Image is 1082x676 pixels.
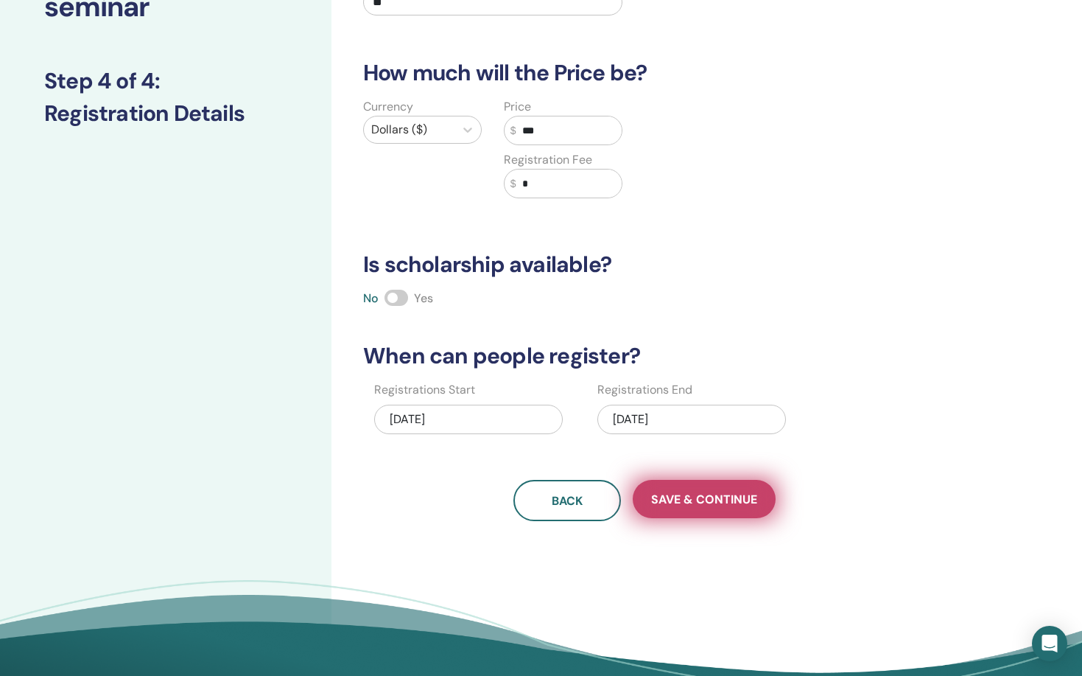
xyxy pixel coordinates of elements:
[597,381,692,399] label: Registrations End
[552,493,583,509] span: Back
[44,68,287,94] h3: Step 4 of 4 :
[510,176,516,192] span: $
[363,290,379,306] span: No
[414,290,433,306] span: Yes
[354,60,934,86] h3: How much will the Price be?
[44,100,287,127] h3: Registration Details
[354,343,934,369] h3: When can people register?
[597,405,786,434] div: [DATE]
[504,151,592,169] label: Registration Fee
[651,492,757,507] span: Save & Continue
[513,480,621,521] button: Back
[374,405,563,434] div: [DATE]
[633,480,776,518] button: Save & Continue
[374,381,475,399] label: Registrations Start
[1032,626,1067,661] div: Open Intercom Messenger
[363,98,413,116] label: Currency
[354,251,934,278] h3: Is scholarship available?
[510,123,516,139] span: $
[504,98,531,116] label: Price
